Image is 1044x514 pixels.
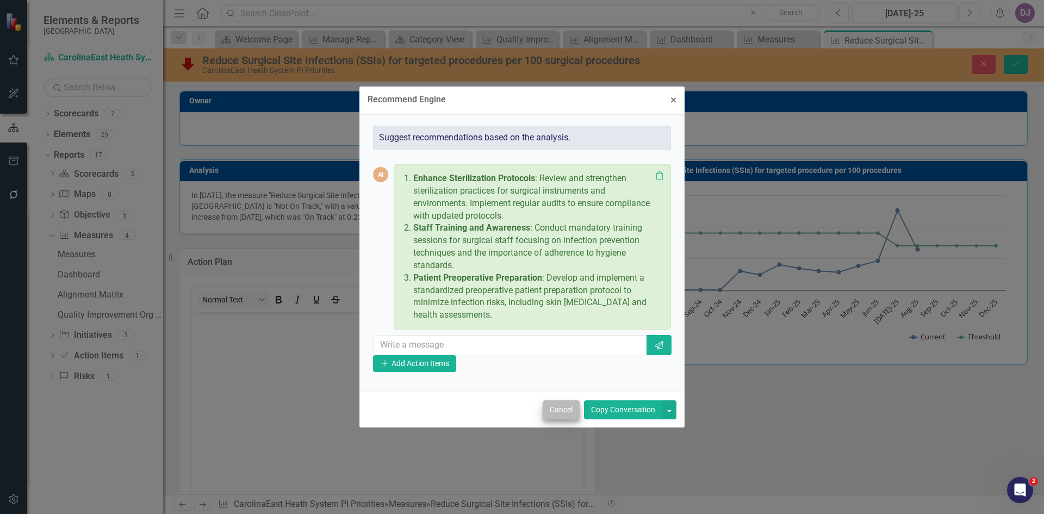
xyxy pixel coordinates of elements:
[413,222,651,271] p: : Conduct mandatory training sessions for surgical staff focusing on infection prevention techniq...
[543,400,580,419] button: Cancel
[1007,477,1033,503] iframe: Intercom live chat
[413,172,651,222] p: : Review and strengthen sterilization practices for surgical instruments and environments. Implem...
[373,355,456,372] button: Add Action Items
[368,95,446,104] div: Recommend Engine
[373,335,648,355] input: Write a message
[413,272,651,321] p: : Develop and implement a standardized preoperative patient preparation protocol to minimize infe...
[373,167,388,182] div: AI
[373,126,671,150] div: Suggest recommendations based on the analysis.
[584,400,662,419] button: Copy Conversation
[1029,477,1038,486] span: 2
[413,273,542,283] strong: Patient Preoperative Preparation
[413,173,535,183] strong: Enhance Sterilization Protocols
[413,222,530,233] strong: Staff Training and Awareness
[670,94,676,107] span: ×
